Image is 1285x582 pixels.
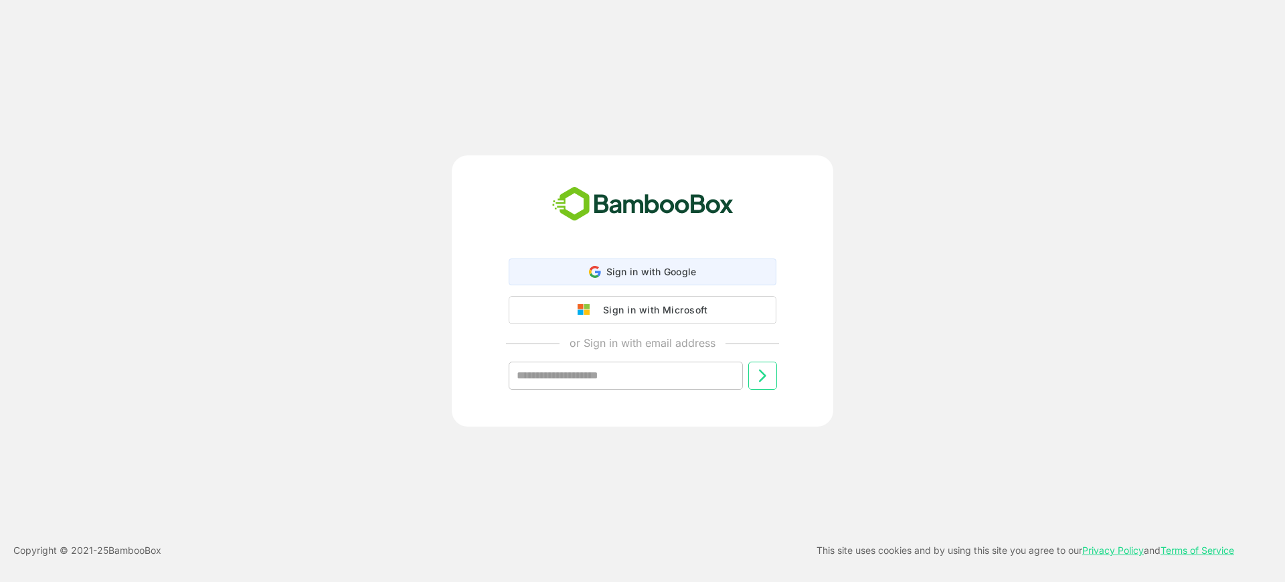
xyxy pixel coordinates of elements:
[545,182,741,226] img: bamboobox
[509,296,776,324] button: Sign in with Microsoft
[1161,544,1234,556] a: Terms of Service
[596,301,707,319] div: Sign in with Microsoft
[13,542,161,559] p: Copyright © 2021- 25 BambooBox
[606,266,697,277] span: Sign in with Google
[509,259,776,285] div: Sign in with Google
[817,542,1234,559] p: This site uses cookies and by using this site you agree to our and
[1082,544,1144,556] a: Privacy Policy
[578,304,596,316] img: google
[570,335,715,351] p: or Sign in with email address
